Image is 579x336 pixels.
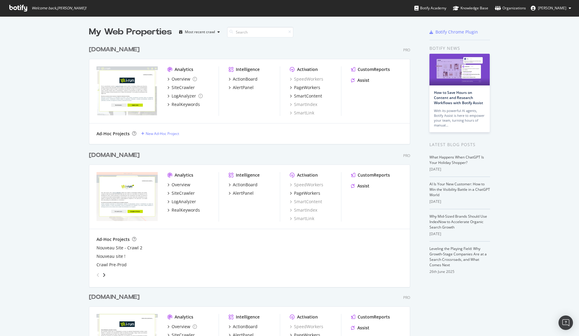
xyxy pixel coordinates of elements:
span: joanna duchesne [538,5,566,11]
a: AlertPanel [229,190,254,196]
a: New Ad-Hoc Project [141,131,179,136]
a: Overview [167,182,190,188]
div: Activation [297,172,318,178]
div: SmartIndex [290,101,317,107]
div: [DATE] [429,199,490,204]
a: PageWorkers [290,85,320,91]
div: New Ad-Hoc Project [146,131,179,136]
div: CustomReports [358,172,390,178]
div: angle-right [102,272,106,278]
a: SmartContent [290,199,322,205]
div: LogAnalyzer [172,93,196,99]
div: CustomReports [358,66,390,72]
div: Assist [357,77,369,83]
div: Activation [297,66,318,72]
div: [DOMAIN_NAME] [89,151,140,160]
div: Pro [403,295,410,300]
div: CustomReports [358,314,390,320]
a: ActionBoard [229,76,258,82]
a: Assist [351,183,369,189]
div: LogAnalyzer [172,199,196,205]
div: 26th June 2025 [429,269,490,274]
a: LogAnalyzer [167,199,196,205]
div: PageWorkers [294,190,320,196]
a: Why Mid-Sized Brands Should Use IndexNow to Accelerate Organic Search Growth [429,214,487,230]
div: ActionBoard [233,182,258,188]
div: RealKeywords [172,207,200,213]
a: LogAnalyzer [167,93,203,99]
div: Overview [172,324,190,330]
div: Nouveau site ! [96,253,125,259]
div: [DATE] [429,231,490,237]
a: SmartContent [290,93,322,99]
img: i-run.fr [96,172,158,221]
a: CustomReports [351,66,390,72]
a: Leveling the Playing Field: Why Growth-Stage Companies Are at a Search Crossroads, and What Comes... [429,246,487,267]
a: CustomReports [351,314,390,320]
img: How to Save Hours on Content and Research Workflows with Botify Assist [429,54,490,85]
div: Overview [172,182,190,188]
div: AlertPanel [233,85,254,91]
div: Botify Academy [414,5,446,11]
a: [DOMAIN_NAME] [89,45,142,54]
div: SiteCrawler [172,85,195,91]
a: SiteCrawler [167,190,195,196]
div: [DATE] [429,167,490,172]
div: Ad-Hoc Projects [96,131,130,137]
a: RealKeywords [167,207,200,213]
div: angle-left [94,270,102,280]
a: SpeedWorkers [290,182,323,188]
span: Welcome back, [PERSON_NAME] ! [32,6,86,11]
div: ActionBoard [233,76,258,82]
div: With its powerful AI agents, Botify Assist is here to empower your team, turning hours of manual… [434,108,485,128]
div: Knowledge Base [453,5,488,11]
a: PageWorkers [290,190,320,196]
a: Overview [167,324,197,330]
div: Assist [357,325,369,331]
div: [DOMAIN_NAME] [89,45,140,54]
div: Intelligence [236,66,260,72]
div: Organizations [495,5,526,11]
a: SmartLink [290,216,314,222]
div: Activation [297,314,318,320]
a: SpeedWorkers [290,76,323,82]
a: SmartLink [290,110,314,116]
div: Intelligence [236,172,260,178]
a: How to Save Hours on Content and Research Workflows with Botify Assist [434,90,483,105]
div: [DOMAIN_NAME] [89,293,140,302]
a: AlertPanel [229,85,254,91]
div: PageWorkers [294,85,320,91]
a: AI Is Your New Customer: How to Win the Visibility Battle in a ChatGPT World [429,181,490,197]
div: AlertPanel [233,190,254,196]
div: Open Intercom Messenger [558,315,573,330]
div: SiteCrawler [172,190,195,196]
div: Analytics [175,172,193,178]
a: Crawl Pre-Prod [96,262,127,268]
a: [DOMAIN_NAME] [89,151,142,160]
div: ActionBoard [233,324,258,330]
a: [DOMAIN_NAME] [89,293,142,302]
div: My Web Properties [89,26,172,38]
div: Assist [357,183,369,189]
div: Pro [403,153,410,158]
a: RealKeywords [167,101,200,107]
div: Analytics [175,66,193,72]
a: Nouveau Site - Crawl 2 [96,245,142,251]
div: Pro [403,47,410,53]
a: Botify Chrome Plugin [429,29,478,35]
a: ActionBoard [229,182,258,188]
div: Latest Blog Posts [429,141,490,148]
a: SmartIndex [290,207,317,213]
img: i-run.es [96,66,158,115]
a: SpeedWorkers [290,324,323,330]
div: SmartContent [294,93,322,99]
div: Botify Chrome Plugin [435,29,478,35]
